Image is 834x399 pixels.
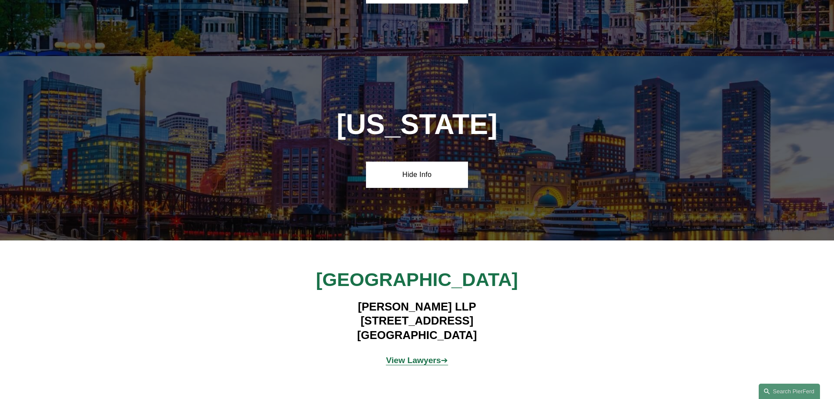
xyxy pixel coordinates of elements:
[759,384,820,399] a: Search this site
[366,162,468,188] a: Hide Info
[289,300,545,342] h4: [PERSON_NAME] LLP [STREET_ADDRESS] [GEOGRAPHIC_DATA]
[289,109,545,141] h1: [US_STATE]
[386,356,448,365] a: View Lawyers➔
[386,356,448,365] span: ➔
[316,269,518,290] span: [GEOGRAPHIC_DATA]
[386,356,441,365] strong: View Lawyers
